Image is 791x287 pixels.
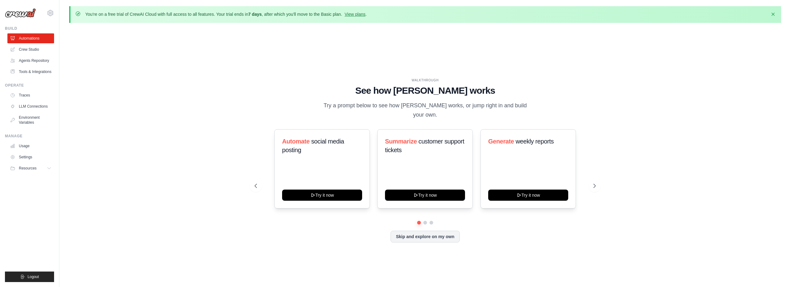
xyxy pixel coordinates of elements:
[515,138,553,145] span: weekly reports
[19,166,36,171] span: Resources
[7,113,54,127] a: Environment Variables
[5,134,54,139] div: Manage
[7,152,54,162] a: Settings
[5,8,36,18] img: Logo
[488,138,514,145] span: Generate
[5,272,54,282] button: Logout
[85,11,367,17] p: You're on a free trial of CrewAI Cloud with full access to all features. Your trial ends in , aft...
[7,56,54,66] a: Agents Repository
[7,33,54,43] a: Automations
[7,101,54,111] a: LLM Connections
[282,138,310,145] span: Automate
[385,138,417,145] span: Summarize
[321,101,529,119] p: Try a prompt below to see how [PERSON_NAME] works, or jump right in and build your own.
[7,141,54,151] a: Usage
[255,85,596,96] h1: See how [PERSON_NAME] works
[5,83,54,88] div: Operate
[391,231,459,242] button: Skip and explore on my own
[7,90,54,100] a: Traces
[27,274,39,279] span: Logout
[7,163,54,173] button: Resources
[345,12,365,17] a: View plans
[5,26,54,31] div: Build
[7,45,54,54] a: Crew Studio
[255,78,596,83] div: WALKTHROUGH
[282,190,362,201] button: Try it now
[488,190,568,201] button: Try it now
[248,12,262,17] strong: 7 days
[282,138,344,153] span: social media posting
[7,67,54,77] a: Tools & Integrations
[385,190,465,201] button: Try it now
[385,138,464,153] span: customer support tickets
